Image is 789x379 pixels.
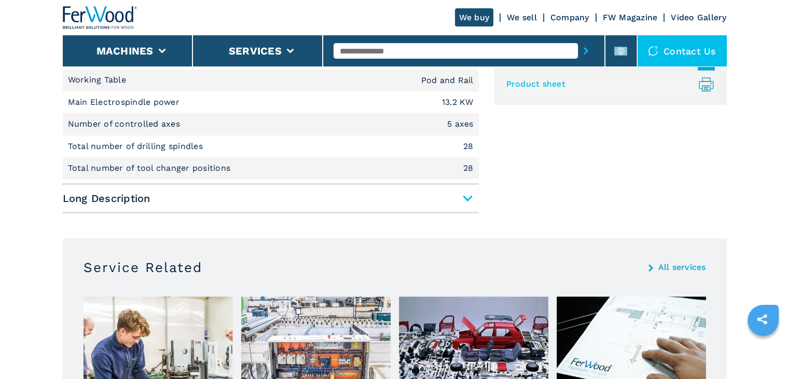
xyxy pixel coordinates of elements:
div: Contact us [638,35,727,66]
a: Company [550,12,589,22]
button: Machines [96,45,154,57]
span: Long Description [63,189,479,208]
button: Services [229,45,282,57]
p: Total number of tool changer positions [68,163,233,174]
a: All services [658,263,706,272]
em: 28 [463,164,474,172]
em: 28 [463,142,474,151]
iframe: Chat [745,332,781,371]
div: Short Description [63,25,479,180]
img: Ferwood [63,6,137,29]
a: Video Gallery [671,12,726,22]
p: Total number of drilling spindles [68,141,206,152]
a: We buy [455,8,494,26]
em: 13.2 KW [442,98,474,106]
button: submit-button [578,39,594,63]
em: Pod and Rail [421,76,474,85]
img: Contact us [648,46,658,56]
a: We sell [507,12,537,22]
a: Product sheet [506,76,710,93]
em: 5 axes [447,120,474,128]
h3: Service Related [84,259,202,276]
p: Number of controlled axes [68,118,183,130]
p: Working Table [68,74,129,86]
a: sharethis [749,306,775,332]
p: Main Electrospindle power [68,97,183,108]
a: FW Magazine [603,12,658,22]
